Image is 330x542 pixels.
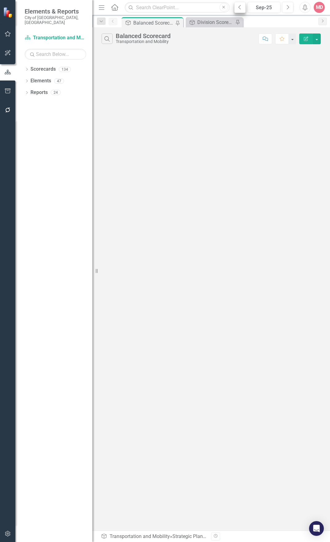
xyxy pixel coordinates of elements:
a: Strategic Plan Alignments [172,533,229,539]
a: Transportation and Mobility [110,533,170,539]
input: Search ClearPoint... [125,2,230,13]
small: City of [GEOGRAPHIC_DATA], [GEOGRAPHIC_DATA] [25,15,86,25]
input: Search Below... [25,49,86,60]
div: 47 [54,78,64,84]
div: 24 [51,90,61,95]
button: MD [314,2,325,13]
a: Division Scorecard [187,18,234,26]
div: Division Scorecard [197,18,234,26]
button: Sep-25 [247,2,280,13]
div: » » [101,533,207,540]
span: Elements & Reports [25,8,86,15]
div: 134 [59,67,71,72]
div: Sep-25 [250,4,278,11]
a: Scorecards [30,66,56,73]
div: Open Intercom Messenger [309,521,324,536]
a: Transportation and Mobility [25,34,86,41]
a: Reports [30,89,48,96]
div: Transportation and Mobility [116,39,171,44]
a: Elements [30,77,51,84]
div: Balanced Scorecard [116,33,171,39]
img: ClearPoint Strategy [3,7,14,18]
div: Balanced Scorecard [133,19,174,27]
